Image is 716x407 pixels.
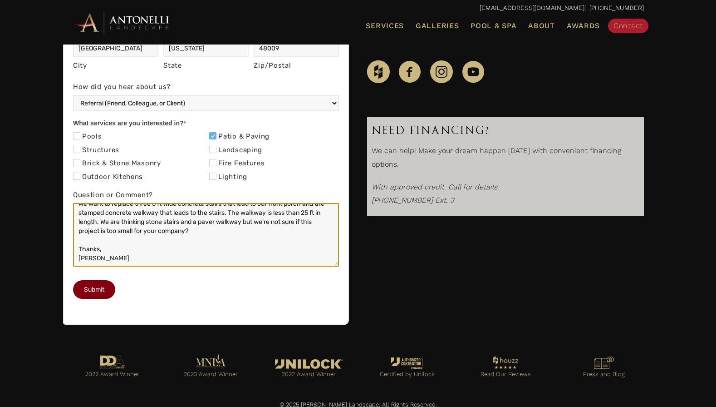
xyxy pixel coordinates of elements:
a: Galleries [412,20,462,32]
a: Go to https://antonellilandscape.com/featured-projects/the-white-house/ [269,357,349,385]
label: Fire Features [209,159,265,168]
input: Michigan [163,40,249,57]
p: We can help! Make your dream happen [DATE] with convenient financing options. [372,144,639,175]
div: Zip/Postal [254,60,339,72]
span: Galleries [416,21,459,30]
span: Awards [567,21,600,30]
input: Pools [73,132,80,139]
input: Fire Features [209,159,216,166]
div: State [163,60,249,72]
input: Patio & Paving [209,132,216,139]
a: Go to https://www.houzz.com/professionals/landscape-architects-and-landscape-designers/antonelli-... [466,354,546,385]
label: How did you hear about us? [73,81,339,95]
input: Structures [73,146,80,153]
input: Lighting [209,173,216,180]
a: Contact [608,19,648,33]
label: Lighting [209,173,247,182]
div: City [73,60,158,72]
label: Patio & Paving [209,132,270,141]
a: Go to https://antonellilandscape.com/press-media/ [564,354,644,384]
input: Brick & Stone Masonry [73,159,80,166]
img: Houzz [367,60,390,83]
label: Pools [73,132,102,141]
input: Landscaping [209,146,216,153]
p: | [PHONE_NUMBER] [72,2,644,14]
label: Question or Comment? [73,189,339,203]
a: Go to https://antonellilandscape.com/unilock-authorized-contractor/ [367,355,447,384]
span: Pool & Spa [471,21,516,30]
label: Structures [73,146,119,155]
a: [EMAIL_ADDRESS][DOMAIN_NAME] [480,4,584,11]
label: Landscaping [209,146,262,155]
label: Brick & Stone Masonry [73,159,161,168]
button: Submit [73,280,115,299]
a: Pool & Spa [467,20,520,32]
h3: Need Financing? [372,122,639,139]
input: Outdoor Kitchens [73,173,80,180]
a: Services [362,20,407,32]
em: [PHONE_NUMBER] Ext. 3 [372,196,454,204]
a: Go to https://antonellilandscape.com/pool-and-spa/executive-sweet/ [72,353,152,385]
span: Contact [613,21,643,30]
span: About [528,22,555,30]
a: About [525,20,559,32]
span: Services [366,22,404,30]
a: Awards [563,20,603,32]
a: Go to https://antonellilandscape.com/pool-and-spa/dont-stop-believing/ [171,352,251,384]
i: With approved credit. Call for details. [372,183,499,191]
label: Outdoor Kitchens [73,173,143,182]
img: Antonelli Horizontal Logo [72,10,172,35]
div: What services are you interested in? [73,118,339,131]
